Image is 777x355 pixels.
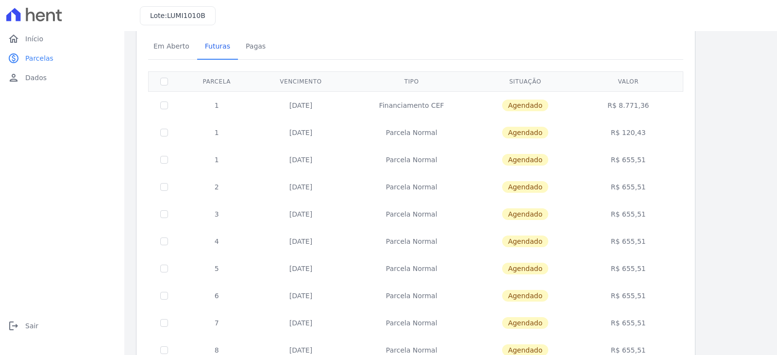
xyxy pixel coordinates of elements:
a: paidParcelas [4,49,120,68]
td: 1 [180,119,254,146]
span: Em Aberto [148,36,195,56]
a: homeInício [4,29,120,49]
td: 4 [180,228,254,255]
a: Futuras [197,34,238,60]
th: Situação [475,71,575,91]
td: Parcela Normal [348,173,475,201]
td: R$ 655,51 [575,146,681,173]
span: Agendado [502,100,548,111]
td: [DATE] [254,91,348,119]
span: Início [25,34,43,44]
td: 7 [180,309,254,337]
td: 1 [180,146,254,173]
td: [DATE] [254,201,348,228]
a: Pagas [238,34,273,60]
td: Parcela Normal [348,201,475,228]
span: Agendado [502,263,548,274]
td: R$ 655,51 [575,201,681,228]
td: 6 [180,282,254,309]
td: Parcela Normal [348,255,475,282]
span: LUMI1010B [167,12,205,19]
h3: Lote: [150,11,205,21]
td: [DATE] [254,119,348,146]
td: Parcela Normal [348,309,475,337]
span: Agendado [502,317,548,329]
td: 3 [180,201,254,228]
td: Parcela Normal [348,282,475,309]
td: R$ 655,51 [575,173,681,201]
a: personDados [4,68,120,87]
i: home [8,33,19,45]
span: Agendado [502,236,548,247]
td: R$ 655,51 [575,228,681,255]
span: Agendado [502,290,548,302]
td: R$ 655,51 [575,255,681,282]
i: paid [8,52,19,64]
td: 1 [180,91,254,119]
td: R$ 120,43 [575,119,681,146]
span: Agendado [502,127,548,138]
i: person [8,72,19,84]
td: Parcela Normal [348,119,475,146]
td: 2 [180,173,254,201]
span: Futuras [199,36,236,56]
td: R$ 655,51 [575,309,681,337]
span: Pagas [240,36,271,56]
td: R$ 655,51 [575,282,681,309]
th: Tipo [348,71,475,91]
span: Agendado [502,154,548,166]
td: [DATE] [254,282,348,309]
td: Parcela Normal [348,228,475,255]
td: Financiamento CEF [348,91,475,119]
a: logoutSair [4,316,120,336]
th: Vencimento [254,71,348,91]
td: Parcela Normal [348,146,475,173]
span: Sair [25,321,38,331]
td: [DATE] [254,309,348,337]
td: R$ 8.771,36 [575,91,681,119]
td: 5 [180,255,254,282]
td: [DATE] [254,146,348,173]
span: Parcelas [25,53,53,63]
td: [DATE] [254,255,348,282]
a: Em Aberto [146,34,197,60]
th: Valor [575,71,681,91]
span: Dados [25,73,47,83]
span: Agendado [502,208,548,220]
td: [DATE] [254,173,348,201]
span: Agendado [502,181,548,193]
i: logout [8,320,19,332]
th: Parcela [180,71,254,91]
td: [DATE] [254,228,348,255]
